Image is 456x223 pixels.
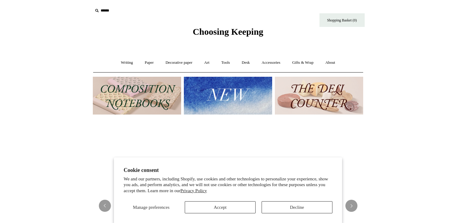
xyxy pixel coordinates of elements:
button: Previous [99,200,111,212]
span: Manage preferences [133,205,169,210]
a: Shopping Basket (0) [319,13,365,27]
img: The Deli Counter [275,77,363,115]
a: Decorative paper [160,55,198,71]
a: About [320,55,341,71]
a: Writing [115,55,138,71]
h2: Cookie consent [124,167,332,173]
button: Accept [185,201,256,213]
a: Choosing Keeping [193,31,263,36]
button: Next [345,200,357,212]
img: New.jpg__PID:f73bdf93-380a-4a35-bcfe-7823039498e1 [184,77,272,115]
button: Decline [262,201,332,213]
a: Art [199,55,215,71]
p: We and our partners, including Shopify, use cookies and other technologies to personalize your ex... [124,176,332,194]
a: Desk [236,55,255,71]
span: Choosing Keeping [193,27,263,37]
img: 202302 Composition ledgers.jpg__PID:69722ee6-fa44-49dd-a067-31375e5d54ec [93,77,181,115]
a: Accessories [256,55,286,71]
a: Tools [216,55,235,71]
a: Privacy Policy [181,188,207,193]
button: Manage preferences [124,201,179,213]
a: Gifts & Wrap [287,55,319,71]
a: Paper [139,55,159,71]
